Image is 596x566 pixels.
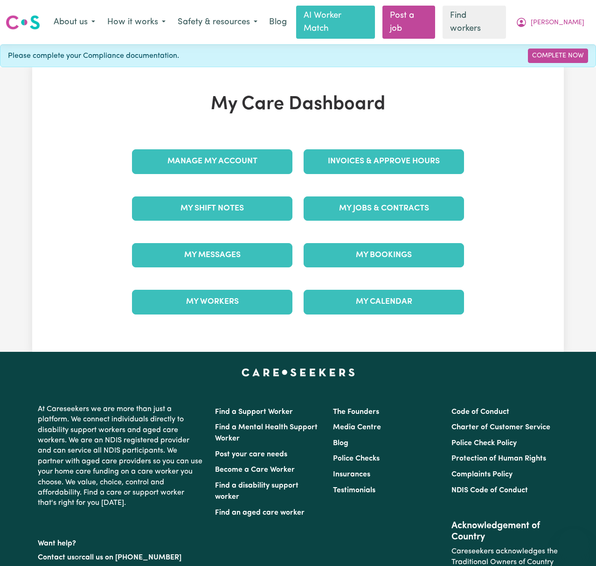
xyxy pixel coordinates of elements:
[559,529,589,559] iframe: Button to launch messaging window
[263,12,292,33] a: Blog
[333,440,348,447] a: Blog
[215,509,305,517] a: Find an aged care worker
[451,408,509,416] a: Code of Conduct
[451,487,528,494] a: NDIS Code of Conduct
[215,424,318,442] a: Find a Mental Health Support Worker
[215,451,287,458] a: Post your care needs
[215,408,293,416] a: Find a Support Worker
[333,455,380,462] a: Police Checks
[101,13,172,32] button: How it works
[132,243,292,267] a: My Messages
[304,243,464,267] a: My Bookings
[333,424,381,431] a: Media Centre
[8,50,179,62] span: Please complete your Compliance documentation.
[304,149,464,174] a: Invoices & Approve Hours
[333,471,370,478] a: Insurances
[451,471,513,478] a: Complaints Policy
[531,18,584,28] span: [PERSON_NAME]
[215,482,298,501] a: Find a disability support worker
[451,520,558,543] h2: Acknowledgement of Country
[510,13,590,32] button: My Account
[132,290,292,314] a: My Workers
[443,6,506,39] a: Find workers
[296,6,375,39] a: AI Worker Match
[528,49,588,63] a: Complete Now
[215,466,295,474] a: Become a Care Worker
[126,93,470,116] h1: My Care Dashboard
[132,149,292,174] a: Manage My Account
[451,424,550,431] a: Charter of Customer Service
[304,196,464,221] a: My Jobs & Contracts
[6,12,40,33] a: Careseekers logo
[242,369,355,376] a: Careseekers home page
[82,554,181,561] a: call us on [PHONE_NUMBER]
[451,455,546,462] a: Protection of Human Rights
[304,290,464,314] a: My Calendar
[38,554,75,561] a: Contact us
[38,400,204,512] p: At Careseekers we are more than just a platform. We connect individuals directly to disability su...
[132,196,292,221] a: My Shift Notes
[382,6,435,39] a: Post a job
[333,487,375,494] a: Testimonials
[451,440,517,447] a: Police Check Policy
[48,13,101,32] button: About us
[172,13,263,32] button: Safety & resources
[333,408,379,416] a: The Founders
[38,535,204,549] p: Want help?
[6,14,40,31] img: Careseekers logo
